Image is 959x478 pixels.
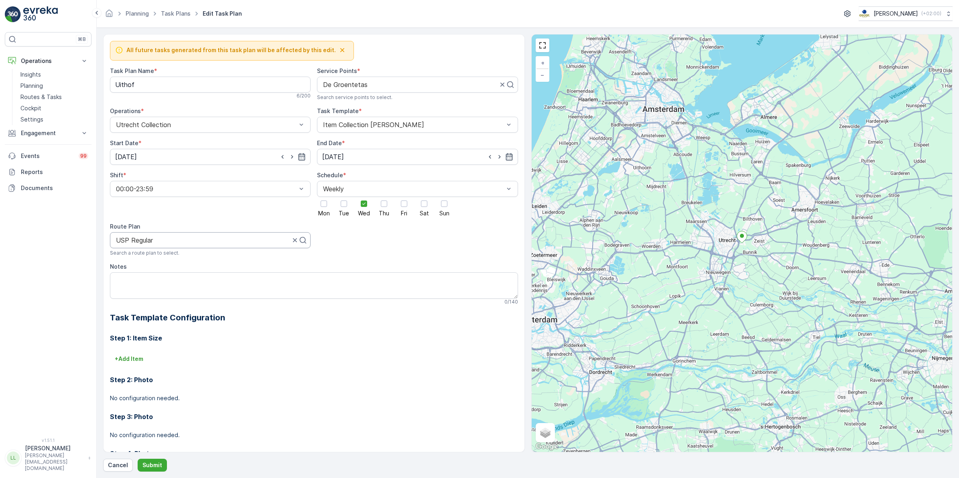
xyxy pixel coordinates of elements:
p: Planning [20,82,43,90]
a: Homepage [105,12,114,19]
span: Wed [358,211,370,216]
label: Service Points [317,67,357,74]
span: v 1.51.1 [5,438,91,443]
a: Open this area in Google Maps (opens a new window) [534,442,560,452]
span: − [540,71,545,78]
input: dd/mm/yyyy [317,149,518,165]
a: Zoom Out [536,69,549,81]
p: 6 / 200 [297,93,311,99]
button: Engagement [5,125,91,141]
label: Route Plan [110,223,140,230]
a: Planning [17,80,91,91]
span: Fri [401,211,407,216]
p: ⌘B [78,36,86,43]
img: logo_light-DOdMpM7g.png [23,6,58,22]
p: Documents [21,184,88,192]
p: + Add Item [115,355,143,363]
label: Operations [110,107,141,114]
p: Engagement [21,129,75,137]
p: [PERSON_NAME] [874,10,918,18]
label: Shift [110,172,123,178]
a: Layers [536,424,554,442]
span: Edit Task Plan [201,10,244,18]
h3: Step 4: Photo [110,449,518,458]
a: Task Plans [161,10,191,17]
a: View Fullscreen [536,39,549,51]
span: Tue [339,211,349,216]
p: No configuration needed. [110,394,518,402]
label: Schedule [317,172,343,178]
p: Insights [20,71,41,79]
p: Events [21,152,74,160]
span: Search service points to select. [317,94,392,101]
a: Settings [17,114,91,125]
p: Submit [142,461,162,469]
p: [PERSON_NAME] [25,444,84,452]
span: All future tasks generated from this task plan will be affected by this edit. [126,46,336,54]
button: +Add Item [110,352,148,365]
button: Cancel [103,459,133,472]
h2: Task Template Configuration [110,312,518,324]
p: Settings [20,115,43,124]
span: Sun [439,211,449,216]
button: LL[PERSON_NAME][PERSON_NAME][EMAIL_ADDRESS][DOMAIN_NAME] [5,444,91,472]
span: Thu [379,211,389,216]
button: [PERSON_NAME](+02:00) [859,6,953,21]
a: Planning [126,10,149,17]
img: basis-logo_rgb2x.png [859,9,870,18]
span: + [541,59,545,66]
p: No configuration needed. [110,431,518,439]
span: Mon [318,211,330,216]
label: End Date [317,140,342,146]
h3: Step 3: Photo [110,412,518,421]
p: Cancel [108,461,128,469]
label: Notes [110,263,127,270]
p: Routes & Tasks [20,93,62,101]
p: [PERSON_NAME][EMAIL_ADDRESS][DOMAIN_NAME] [25,452,84,472]
p: 0 / 140 [504,299,518,305]
button: Submit [138,459,167,472]
h3: Step 1: Item Size [110,333,518,343]
label: Task Plan Name [110,67,154,74]
a: Routes & Tasks [17,91,91,103]
a: Reports [5,164,91,180]
img: logo [5,6,21,22]
a: Cockpit [17,103,91,114]
h3: Step 2: Photo [110,375,518,385]
p: Reports [21,168,88,176]
div: LL [7,452,20,464]
label: Start Date [110,140,138,146]
a: Zoom In [536,57,549,69]
label: Task Template [317,107,359,114]
a: Insights [17,69,91,80]
img: Google [534,442,560,452]
a: Documents [5,180,91,196]
input: dd/mm/yyyy [110,149,311,165]
p: ( +02:00 ) [921,10,941,17]
p: Operations [21,57,75,65]
span: Sat [420,211,429,216]
button: Operations [5,53,91,69]
span: Search a route plan to select. [110,250,179,256]
p: Cockpit [20,104,41,112]
a: Events99 [5,148,91,164]
p: 99 [80,153,87,159]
